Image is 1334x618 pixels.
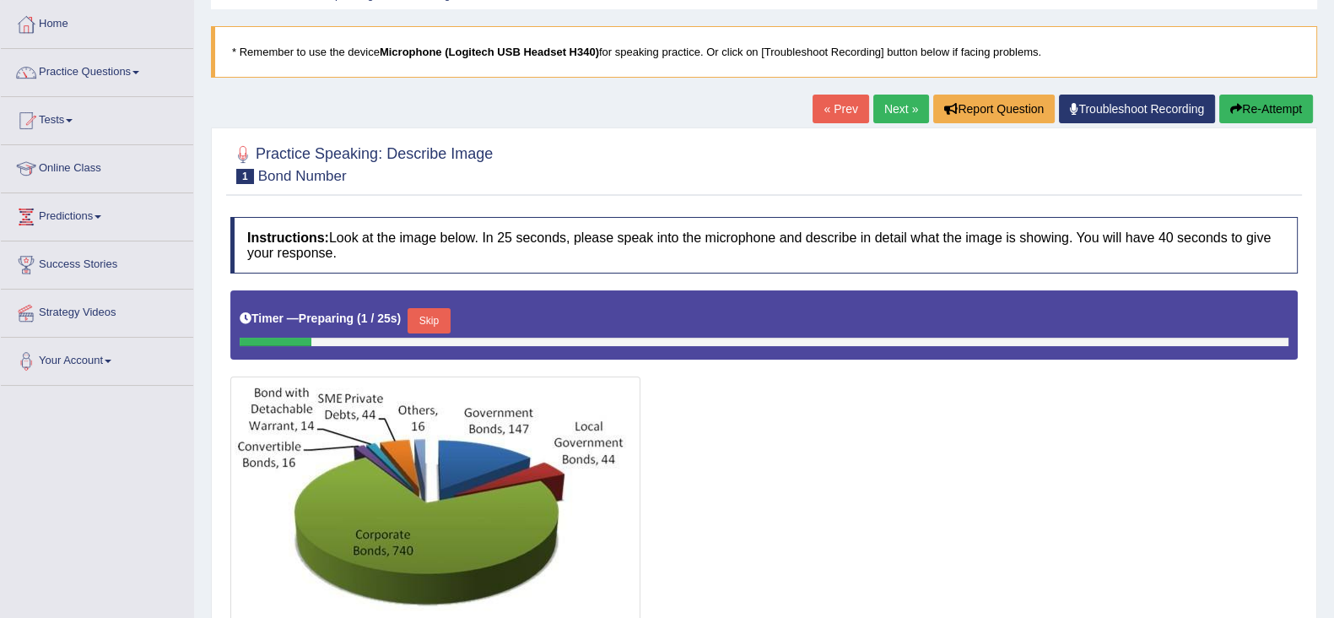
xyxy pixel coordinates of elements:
h4: Look at the image below. In 25 seconds, please speak into the microphone and describe in detail w... [230,217,1298,274]
a: Practice Questions [1,49,193,91]
a: Your Account [1,338,193,380]
span: 1 [236,169,254,184]
button: Report Question [933,95,1055,123]
b: Microphone (Logitech USB Headset H340) [380,46,599,58]
h2: Practice Speaking: Describe Image [230,142,493,184]
a: Predictions [1,193,193,236]
a: Strategy Videos [1,290,193,332]
a: Home [1,1,193,43]
blockquote: * Remember to use the device for speaking practice. Or click on [Troubleshoot Recording] button b... [211,26,1317,78]
a: « Prev [813,95,868,123]
small: Bond Number [258,168,347,184]
b: Instructions: [247,230,329,245]
button: Re-Attempt [1219,95,1313,123]
b: Preparing [299,312,354,325]
b: ( [357,312,361,325]
b: ) [397,312,402,325]
h5: Timer — [240,312,401,325]
a: Troubleshoot Recording [1059,95,1215,123]
a: Next » [873,95,929,123]
b: 1 / 25s [361,312,397,325]
a: Online Class [1,145,193,187]
a: Success Stories [1,241,193,284]
a: Tests [1,97,193,139]
button: Skip [408,308,450,333]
